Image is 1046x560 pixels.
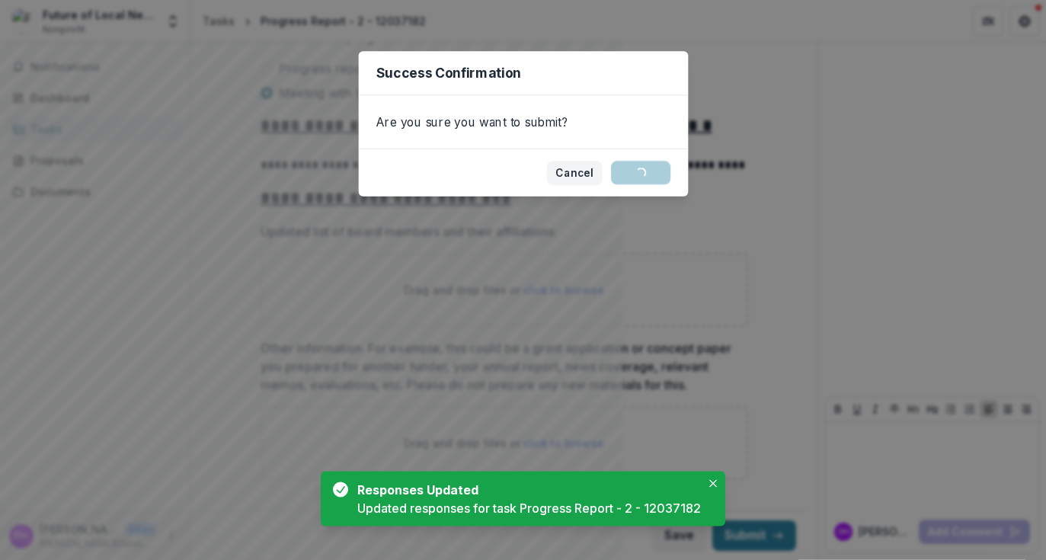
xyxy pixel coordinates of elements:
[357,499,701,517] div: Updated responses for task Progress Report - 2 - 12037182
[704,475,722,493] button: Close
[357,481,695,499] div: Responses Updated
[358,95,688,149] div: Are you sure you want to submit?
[546,161,601,184] button: Cancel
[358,51,688,95] header: Success Confirmation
